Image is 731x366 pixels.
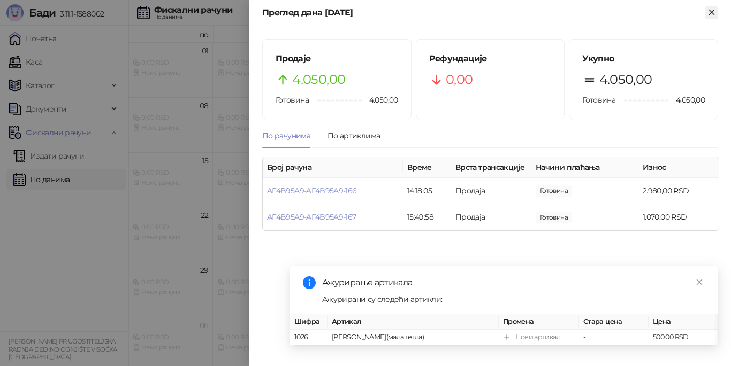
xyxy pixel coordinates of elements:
[582,52,705,65] h5: Укупно
[599,69,652,90] span: 4.050,00
[536,212,572,223] span: 1.070,00
[328,314,499,330] th: Артикал
[290,314,328,330] th: Шифра
[328,330,499,345] td: [PERSON_NAME](мала тегла)
[536,185,572,197] span: 2.980,00
[582,95,615,105] span: Готовина
[668,94,705,106] span: 4.050,00
[499,314,579,330] th: Промена
[705,6,718,19] button: Close
[429,52,552,65] h5: Рефундације
[638,178,719,204] td: 2.980,00 RSD
[579,314,649,330] th: Стара цена
[638,204,719,230] td: 1.070,00 RSD
[292,69,345,90] span: 4.050,00
[322,293,705,305] div: Ажурирани су следећи артикли:
[362,94,398,106] span: 4.050,00
[403,178,451,204] td: 14:18:05
[267,212,356,222] a: AF4B95A9-AF4B95A9-167
[446,69,473,90] span: 0,00
[403,204,451,230] td: 15:49:58
[403,157,451,178] th: Време
[696,278,703,286] span: close
[515,332,560,342] div: Нови артикал
[649,314,718,330] th: Цена
[262,6,705,19] div: Преглед дана [DATE]
[451,204,531,230] td: Продаја
[531,157,638,178] th: Начини плаћања
[267,186,357,196] a: AF4B95A9-AF4B95A9-166
[694,276,705,288] a: Close
[303,276,316,289] span: info-circle
[451,157,531,178] th: Врста трансакције
[262,130,310,142] div: По рачунима
[263,157,403,178] th: Број рачуна
[276,95,309,105] span: Готовина
[322,276,705,289] div: Ажурирање артикала
[328,130,380,142] div: По артиклима
[290,330,328,345] td: 1026
[638,157,719,178] th: Износ
[451,178,531,204] td: Продаја
[579,330,649,345] td: -
[276,52,398,65] h5: Продаје
[649,330,718,345] td: 500,00 RSD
